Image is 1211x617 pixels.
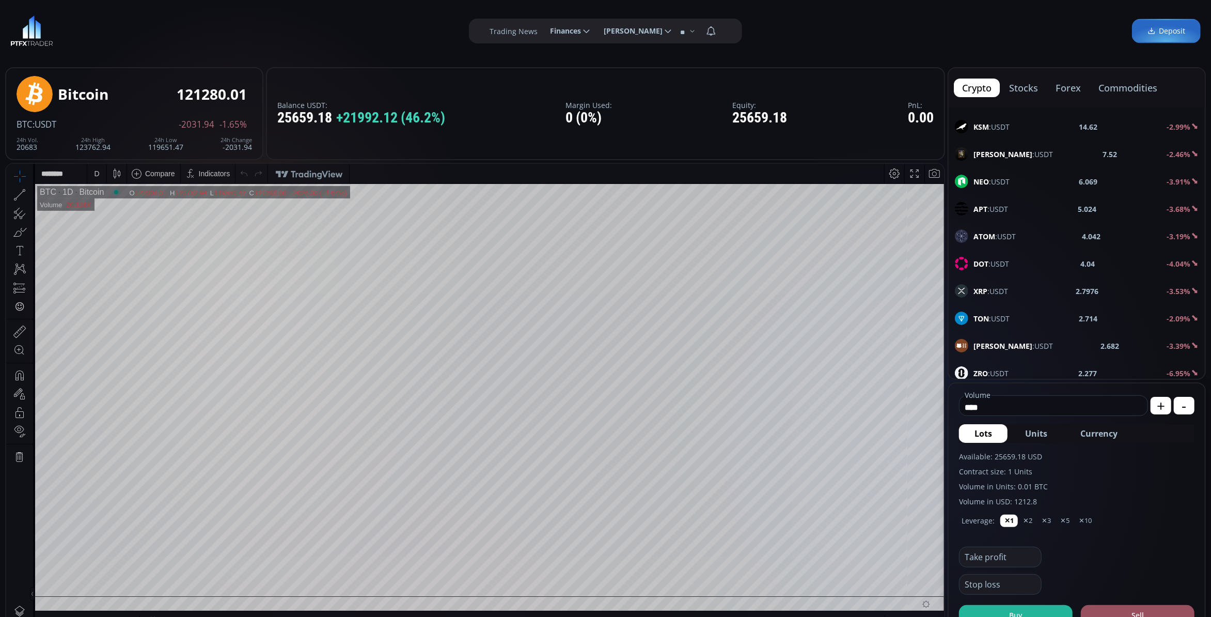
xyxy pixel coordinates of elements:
label: Available: 25659.18 USD [959,451,1194,462]
div: O [123,25,129,33]
div: 24h Vol. [17,137,38,143]
span: [PERSON_NAME] [596,21,663,41]
button: ✕1 [1000,515,1018,527]
label: Equity: [733,101,788,109]
button: ✕5 [1056,515,1074,527]
button: + [1151,397,1171,414]
button: ✕10 [1075,515,1096,527]
b: APT [973,204,987,214]
div: 121280.00 [248,25,280,33]
b: NEO [973,177,989,187]
span: Units [1025,427,1047,440]
div: Toggle Log Scale [898,448,915,467]
div: 1m [84,453,94,461]
div: 5y [37,453,45,461]
img: LOGO [10,16,53,47]
button: - [1174,397,1194,414]
div: 123306.01 [129,25,161,33]
div: 1y [52,453,60,461]
label: Volume in Units: 0.01 BTC [959,481,1194,492]
b: -3.39% [1167,341,1190,351]
b: -2.99% [1167,122,1190,132]
a: Deposit [1132,19,1201,43]
span: :USDT [973,204,1008,214]
b: [PERSON_NAME] [973,149,1032,159]
b: KSM [973,122,989,132]
b: TON [973,314,989,323]
b: 5.024 [1078,204,1097,214]
div: 0.00 [908,110,934,126]
span: 21:34:38 (UTC) [821,453,870,461]
b: 14.62 [1079,121,1097,132]
div: 20.188K [60,37,85,45]
span: Currency [1080,427,1118,440]
div: 123762.94 [169,25,200,33]
button: Lots [959,424,1008,443]
b: [PERSON_NAME] [973,341,1032,351]
label: Trading News [490,26,538,37]
span: :USDT [973,368,1009,379]
b: ATOM [973,232,995,241]
label: PnL: [908,101,934,109]
span: :USDT [973,176,1010,187]
div: 25659.18 [733,110,788,126]
div: Volume [34,37,56,45]
span: :USDT [973,286,1008,297]
div: Compare [139,6,169,14]
label: Balance USDT: [277,101,445,109]
b: -3.53% [1167,286,1190,296]
b: ZRO [973,368,988,378]
label: Contract size: 1 Units [959,466,1194,477]
div: 24h Change [221,137,252,143]
b: 2.7976 [1076,286,1099,297]
b: 4.04 [1081,258,1095,269]
div: 123762.94 [75,137,111,151]
span: :USDT [973,341,1053,351]
b: -4.04% [1167,259,1190,269]
div: Toggle Auto Scale [915,448,936,467]
div: 121280.01 [177,86,247,102]
div: Hide Drawings Toolbar [24,423,28,437]
span: :USDT [973,121,1010,132]
div: BTC [34,24,50,33]
span: BTC [17,118,33,130]
div: Indicators [193,6,224,14]
button: ✕2 [1019,515,1036,527]
div: 0 (0%) [565,110,612,126]
div: 1d [117,453,125,461]
div:  [9,138,18,148]
span: -1.65% [219,120,247,129]
div: C [243,25,248,33]
span: :USDT [973,149,1053,160]
div: 3m [67,453,77,461]
b: -2.09% [1167,314,1190,323]
b: XRP [973,286,987,296]
b: 2.682 [1100,341,1119,351]
b: 2.277 [1078,368,1097,379]
b: -3.68% [1167,204,1190,214]
span: :USDT [973,313,1010,324]
div: Bitcoin [58,86,108,102]
b: DOT [973,259,988,269]
b: -6.95% [1167,368,1190,378]
span: Finances [543,21,581,41]
button: Units [1010,424,1063,443]
span: Lots [974,427,992,440]
button: crypto [954,79,1000,97]
div: H [164,25,169,33]
div: 20683 [17,137,38,151]
label: Margin Used: [565,101,612,109]
span: -2031.94 [179,120,214,129]
span: +21992.12 (46.2%) [336,110,445,126]
div: 119651.47 [208,25,240,33]
span: :USDT [973,231,1016,242]
div: auto [919,453,933,461]
div: 5d [102,453,110,461]
button: Currency [1065,424,1133,443]
button: forex [1047,79,1089,97]
div: 25659.18 [277,110,445,126]
b: 2.714 [1079,313,1097,324]
b: -3.19% [1167,232,1190,241]
div: 1D [50,24,67,33]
